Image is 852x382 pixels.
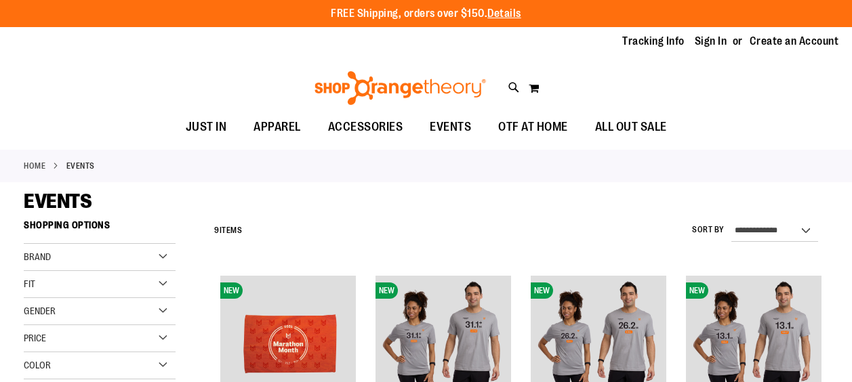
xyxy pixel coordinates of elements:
span: NEW [376,282,398,299]
h2: Items [214,220,242,241]
span: ACCESSORIES [328,112,403,142]
span: JUST IN [186,112,227,142]
span: EVENTS [430,112,471,142]
span: Color [24,360,51,370]
a: Tracking Info [622,34,685,49]
span: APPAREL [253,112,301,142]
span: EVENTS [24,190,92,213]
span: Gender [24,305,56,316]
a: Sign In [695,34,727,49]
span: Price [24,333,46,343]
img: Shop Orangetheory [312,71,488,105]
span: NEW [686,282,708,299]
a: Create an Account [750,34,839,49]
span: NEW [220,282,243,299]
strong: EVENTS [66,160,95,172]
a: Details [487,7,521,20]
span: 9 [214,226,220,235]
span: NEW [531,282,553,299]
span: OTF AT HOME [498,112,568,142]
a: Home [24,160,45,172]
p: FREE Shipping, orders over $150. [331,6,521,22]
span: Fit [24,278,35,289]
strong: Shopping Options [24,213,176,244]
span: Brand [24,251,51,262]
span: ALL OUT SALE [595,112,667,142]
label: Sort By [692,224,725,236]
